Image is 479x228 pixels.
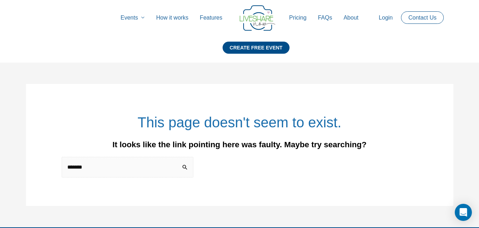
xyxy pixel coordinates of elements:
a: Pricing [283,6,312,29]
img: LiveShare logo - Capture & Share Event Memories [240,5,275,31]
a: FAQs [312,6,338,29]
a: Features [194,6,228,29]
a: CREATE FREE EVENT [223,42,290,63]
div: It looks like the link pointing here was faulty. Maybe try searching? [62,140,418,149]
div: Open Intercom Messenger [455,204,472,221]
a: About [338,6,364,29]
div: CREATE FREE EVENT [223,42,290,54]
a: How it works [150,6,194,29]
a: Events [115,6,151,29]
a: Login [373,6,399,29]
nav: Site Navigation [12,6,467,29]
h1: This page doesn't seem to exist. [62,112,418,132]
a: Contact Us [403,12,442,23]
